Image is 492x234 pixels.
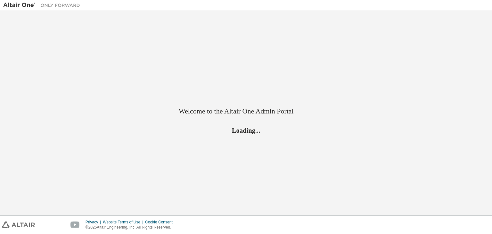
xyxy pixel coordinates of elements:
[2,221,35,228] img: altair_logo.svg
[103,220,145,225] div: Website Terms of Use
[179,126,313,135] h2: Loading...
[86,220,103,225] div: Privacy
[179,107,313,116] h2: Welcome to the Altair One Admin Portal
[86,225,176,230] p: © 2025 Altair Engineering, Inc. All Rights Reserved.
[145,220,176,225] div: Cookie Consent
[3,2,83,8] img: Altair One
[70,221,80,228] img: youtube.svg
